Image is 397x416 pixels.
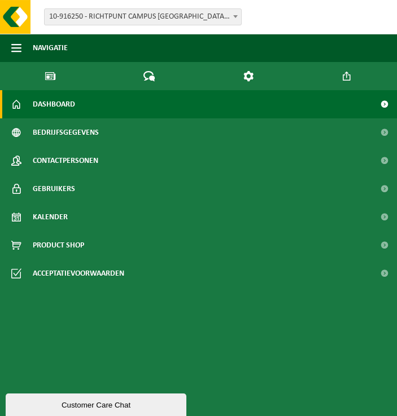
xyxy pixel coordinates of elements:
[44,8,242,25] span: 10-916250 - RICHTPUNT CAMPUS GENT OPHAALPUNT 1 - ABDIS 1 - GENT
[33,175,75,203] span: Gebruikers
[33,118,99,147] span: Bedrijfsgegevens
[45,9,241,25] span: 10-916250 - RICHTPUNT CAMPUS GENT OPHAALPUNT 1 - ABDIS 1 - GENT
[33,259,124,287] span: Acceptatievoorwaarden
[33,90,75,118] span: Dashboard
[33,34,68,62] span: Navigatie
[33,147,98,175] span: Contactpersonen
[6,391,189,416] iframe: chat widget
[33,203,68,231] span: Kalender
[33,231,84,259] span: Product Shop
